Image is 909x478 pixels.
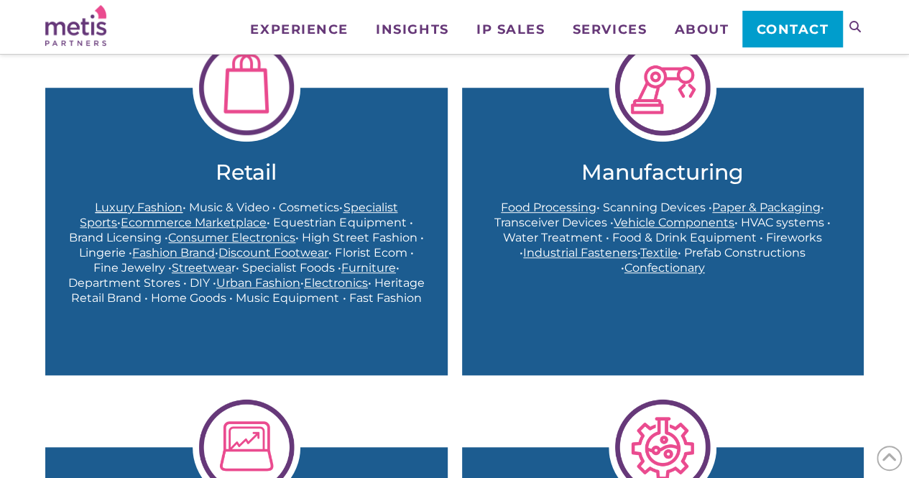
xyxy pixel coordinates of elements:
[614,216,734,229] a: Vehicle Components
[65,200,427,305] p: • Music & Video • Cosmetics• • • Equestrian Equipment • Brand Licensing • • High Street Fashion •...
[218,246,328,259] a: Discount Footwear
[168,231,295,244] a: Consumer Electronics
[193,34,300,142] img: Retail-e1613170977700.png
[341,261,396,275] a: Furniture
[132,246,215,259] a: Fashion Brand
[172,261,236,275] a: Streetwear
[481,160,843,185] a: Manufacturing
[624,261,705,275] a: Confectionary
[501,201,596,214] a: Food Processing
[523,246,637,259] a: Industrial Fasteners
[757,23,829,36] span: Contact
[304,276,368,290] a: Electronics
[573,23,647,36] span: Services
[712,201,821,214] a: Paper & Packaging
[674,23,729,36] span: About
[481,200,843,275] p: • Scanning Devices • • Transceiver Devices • • HVAC systems • Water Treatment • Food & Drink Equi...
[609,34,716,142] img: Manufacturing-1-1024x1024.png
[640,246,678,259] a: Textile
[250,23,348,36] span: Experience
[376,23,448,36] span: Insights
[121,216,267,229] a: Ecommerce Marketplace
[877,446,902,471] span: Back to Top
[172,261,231,275] span: Streetwea
[45,5,106,46] img: Metis Partners
[476,23,545,36] span: IP Sales
[65,160,427,185] a: Retail
[95,201,183,214] a: Luxury Fashion
[216,276,300,290] a: Urban Fashion
[742,11,842,47] a: Contact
